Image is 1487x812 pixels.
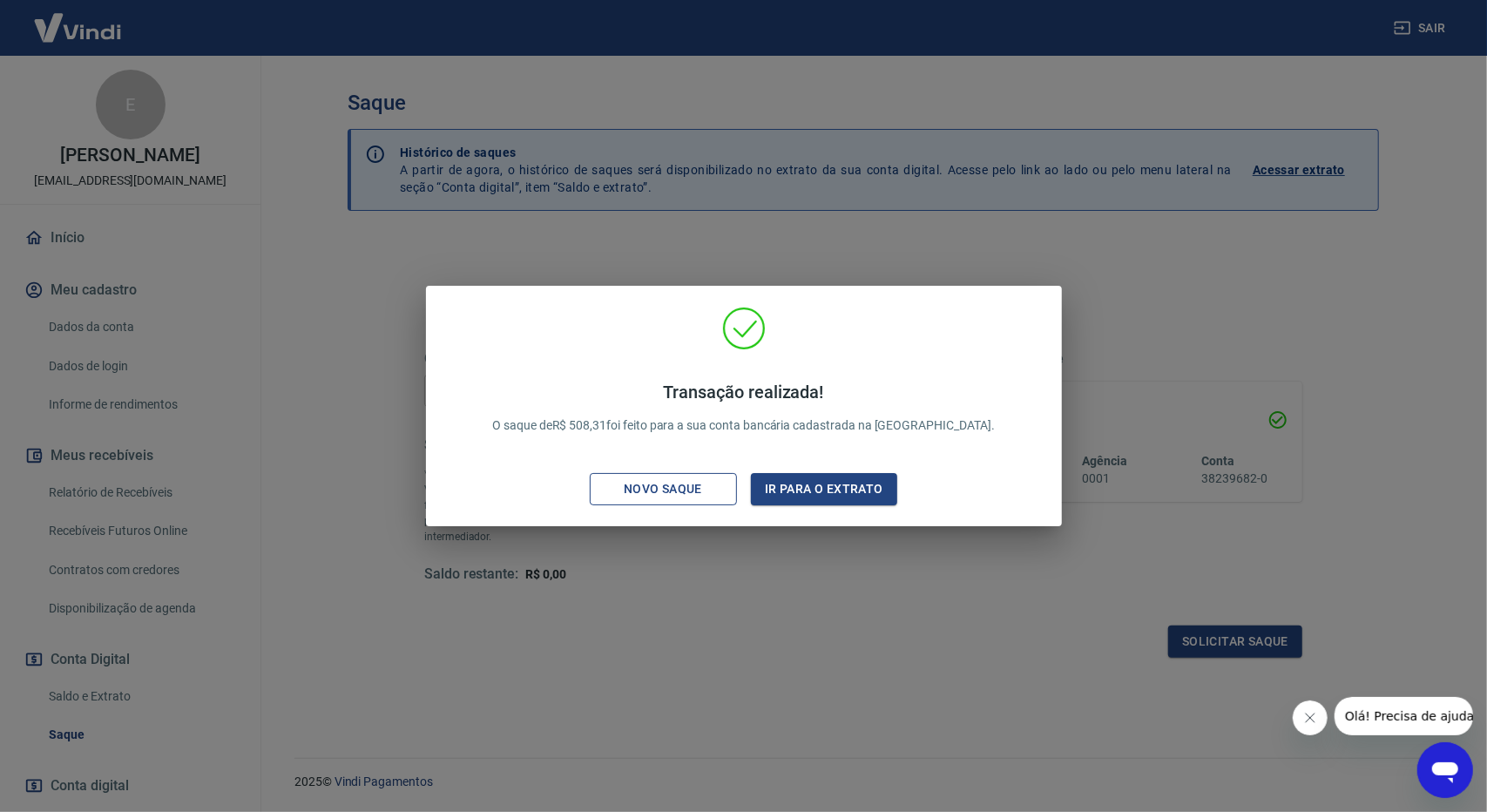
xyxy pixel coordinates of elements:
iframe: Botão para abrir a janela de mensagens [1417,742,1473,798]
h4: Transação realizada! [492,382,995,403]
iframe: Fechar mensagem [1293,700,1328,735]
p: O saque de R$ 508,31 foi feito para a sua conta bancária cadastrada na [GEOGRAPHIC_DATA]. [492,382,995,435]
button: Ir para o extrato [751,473,898,505]
iframe: Mensagem da empresa [1335,697,1473,735]
button: Novo saque [590,473,737,505]
div: Novo saque [603,478,723,500]
span: Olá! Precisa de ajuda? [10,12,146,26]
